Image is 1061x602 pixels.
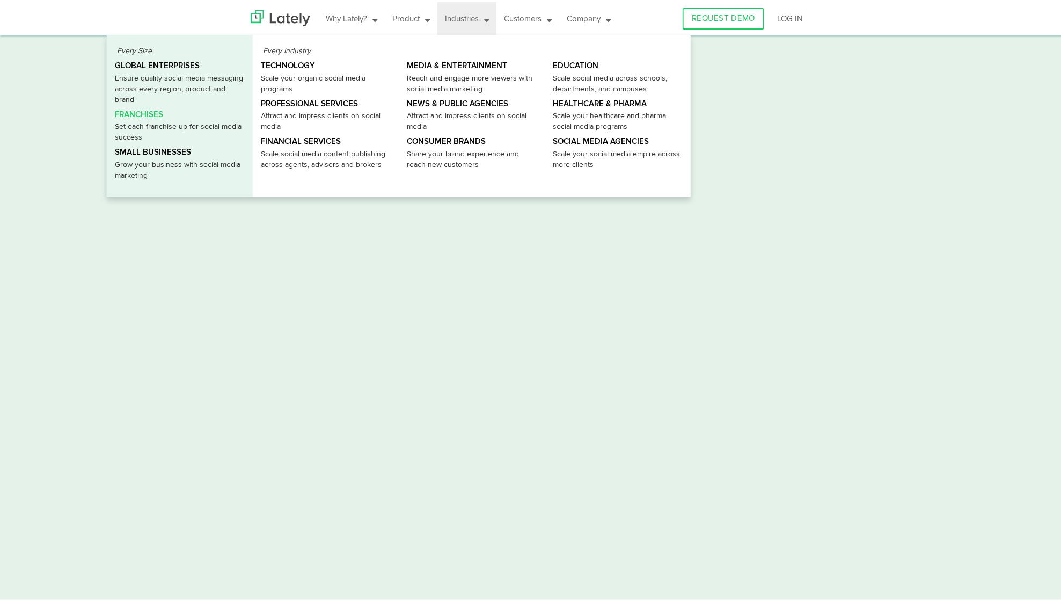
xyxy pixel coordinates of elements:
[263,45,311,53] em: Every Industry
[553,147,683,168] p: Scale your social media empire across more clients
[115,60,245,69] a: Global Enterprises
[261,147,391,168] p: Scale social media content publishing across agents, advisers and brokers
[261,71,391,92] p: Scale your organic social media programs
[407,135,537,144] a: Consumer Brands
[115,119,245,141] p: Set each franchise up for social media success
[115,157,245,179] p: Grow your business with social media marketing
[115,146,245,155] a: Small Businesses
[117,45,152,53] em: Every Size
[407,147,537,168] p: Share your brand experience and reach new customers
[261,60,391,69] a: Technology
[553,71,683,92] p: Scale social media across schools, departments, and campuses
[553,98,683,107] a: Healthcare & Pharma
[407,60,537,69] a: Media & Entertainment
[115,108,245,118] a: Franchises
[553,108,683,130] p: Scale your healthcare and pharma social media programs
[553,135,683,144] a: Social Media Agencies
[407,71,537,92] p: Reach and engage more viewers with social media marketing
[261,98,391,107] a: Professional Services
[553,60,683,69] a: Education
[115,71,245,103] p: Ensure quality social media messaging across every region, product and brand
[683,6,764,27] a: REQUEST DEMO
[407,108,537,130] p: Attract and impress clients on social media
[407,98,537,107] a: News & Public Agencies
[251,8,310,24] img: Lately
[261,135,391,144] a: Financial Services
[261,108,391,130] p: Attract and impress clients on social media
